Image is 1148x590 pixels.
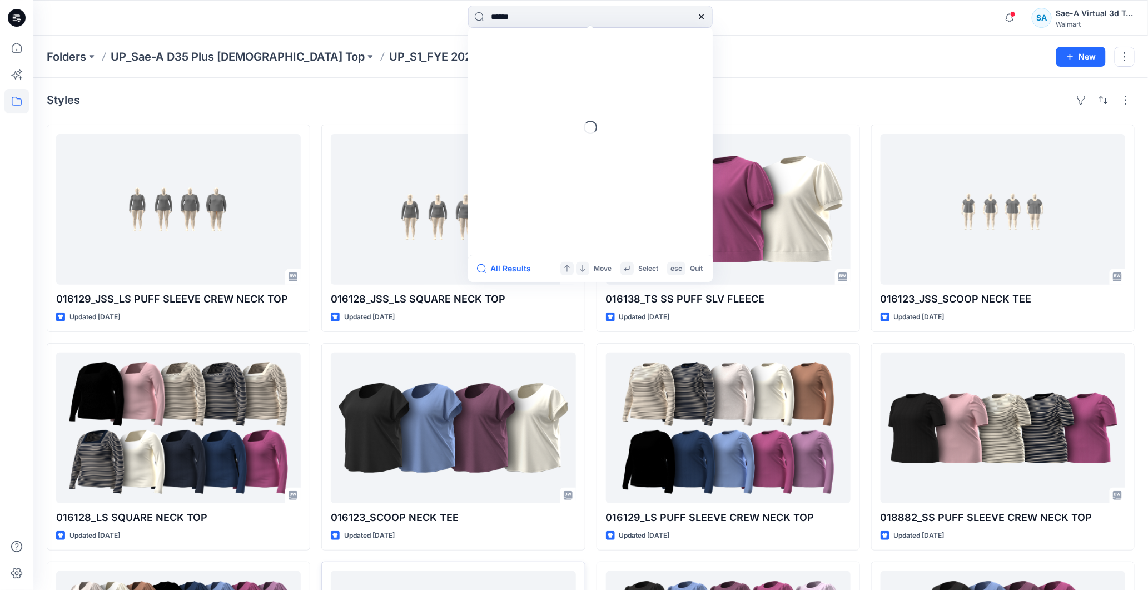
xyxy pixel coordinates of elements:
p: 016128_JSS_LS SQUARE NECK TOP [331,291,575,307]
p: 018882_SS PUFF SLEEVE CREW NECK TOP [881,510,1125,525]
p: 016129_JSS_LS PUFF SLEEVE CREW NECK TOP [56,291,301,307]
button: All Results [477,262,538,275]
a: 016123_JSS_SCOOP NECK TEE [881,134,1125,285]
p: 016123_JSS_SCOOP NECK TEE [881,291,1125,307]
p: Updated [DATE] [344,311,395,323]
p: esc [670,263,682,275]
a: 016128_JSS_LS SQUARE NECK TOP [331,134,575,285]
div: SA [1032,8,1052,28]
div: Sae-A Virtual 3d Team [1056,7,1134,20]
p: Updated [DATE] [69,311,120,323]
p: Updated [DATE] [894,311,945,323]
a: 018882_SS PUFF SLEEVE CREW NECK TOP [881,353,1125,503]
p: Updated [DATE] [619,311,670,323]
p: 016128_LS SQUARE NECK TOP [56,510,301,525]
h4: Styles [47,93,80,107]
div: Walmart [1056,20,1134,28]
button: New [1056,47,1106,67]
a: 016128_LS SQUARE NECK TOP [56,353,301,503]
p: Updated [DATE] [344,530,395,542]
p: Quit [690,263,703,275]
a: 016138_TS SS PUFF SLV FLEECE [606,134,851,285]
p: Updated [DATE] [894,530,945,542]
p: 016123_SCOOP NECK TEE [331,510,575,525]
a: 016129_JSS_LS PUFF SLEEVE CREW NECK TOP [56,134,301,285]
p: Select [638,263,658,275]
p: 016138_TS SS PUFF SLV FLEECE [606,291,851,307]
a: Folders [47,49,86,65]
a: UP_Sae-A D35 Plus [DEMOGRAPHIC_DATA] Top [111,49,365,65]
p: 016129_LS PUFF SLEEVE CREW NECK TOP [606,510,851,525]
a: 016129_LS PUFF SLEEVE CREW NECK TOP [606,353,851,503]
p: UP_S1_FYE 2027_ Plus Sae-A Knit Tops & dresses [389,49,650,65]
p: Updated [DATE] [619,530,670,542]
p: Updated [DATE] [69,530,120,542]
p: Move [594,263,612,275]
a: 016123_SCOOP NECK TEE [331,353,575,503]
